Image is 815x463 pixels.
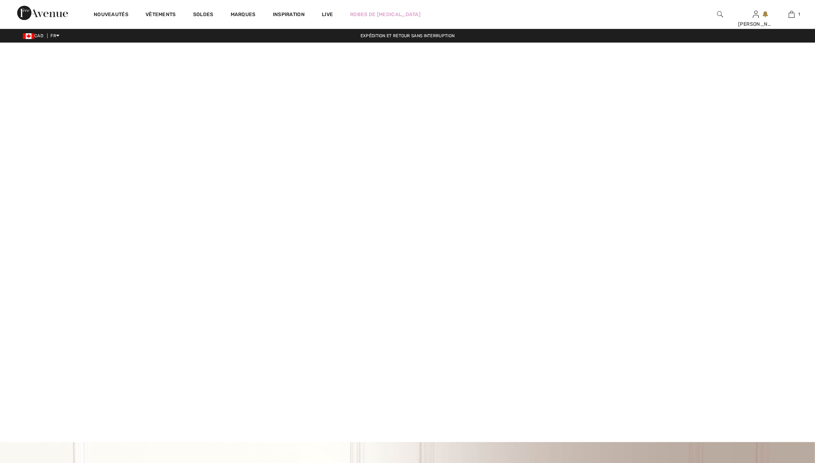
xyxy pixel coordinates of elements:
[322,11,333,18] a: Live
[94,11,128,19] a: Nouveautés
[231,11,256,19] a: Marques
[50,33,59,38] span: FR
[23,33,46,38] span: CAD
[753,10,759,19] img: Mes infos
[738,20,773,28] div: [PERSON_NAME]
[717,10,723,19] img: recherche
[774,10,809,19] a: 1
[789,10,795,19] img: Mon panier
[350,11,421,18] a: Robes de [MEDICAL_DATA]
[17,6,68,20] img: 1ère Avenue
[193,11,213,19] a: Soldes
[753,11,759,18] a: Se connecter
[798,11,800,18] span: 1
[273,11,305,19] span: Inspiration
[146,11,176,19] a: Vêtements
[23,33,34,39] img: Canadian Dollar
